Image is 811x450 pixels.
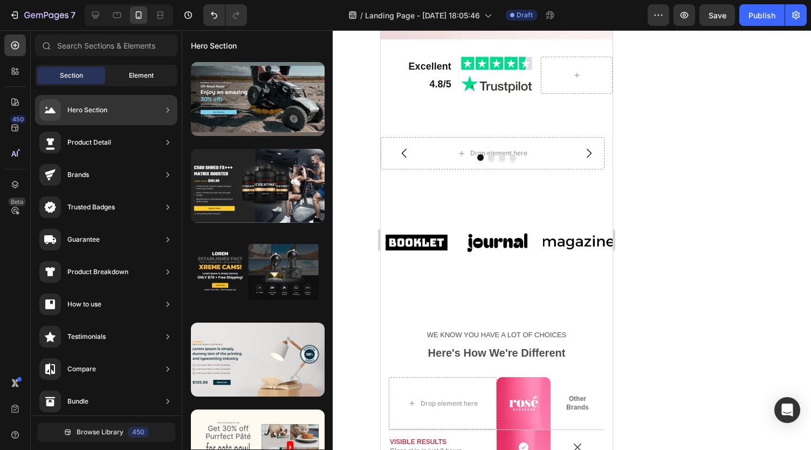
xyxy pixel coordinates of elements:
[9,408,115,415] p: VISIBLE RESULTS
[40,369,97,378] div: Drop element here
[4,4,80,26] button: 7
[9,417,109,426] p: Glass skin in just 2 hours
[35,35,177,56] input: Search Sections & Elements
[709,11,726,20] span: Save
[517,10,533,20] span: Draft
[37,422,175,442] button: Browse Library450
[128,366,157,380] img: gempages_432750572815254551-2cca58d5-2b2e-43e8-a067-6f2d317e462e.svg
[77,427,123,437] span: Browse Library
[162,197,232,227] img: Alt image
[67,299,101,310] div: How to use
[381,30,613,450] iframe: Design area
[360,10,363,21] span: /
[129,71,154,80] span: Element
[128,427,149,438] div: 450
[203,4,247,26] div: Undo/Redo
[71,9,75,22] p: 7
[171,365,223,373] p: Other
[365,10,480,21] span: Landing Page - [DATE] 18:05:46
[748,10,775,21] div: Publish
[67,105,107,115] div: Hero Section
[739,4,785,26] button: Publish
[67,137,111,148] div: Product Detail
[60,71,83,80] span: Section
[171,373,223,382] p: Brands
[67,331,106,342] div: Testimonials
[67,202,115,213] div: Trusted Badges
[10,115,26,124] div: 450
[67,267,128,277] div: Product Breakdown
[67,396,88,407] div: Bundle
[9,313,223,332] p: Here's How We're Different
[774,397,800,423] div: Open Intercom Messenger
[67,364,96,374] div: Compare
[8,197,26,206] div: Beta
[9,298,223,311] p: WE KNOW YOU HAVE A LOT OF CHOICES
[699,4,735,26] button: Save
[67,234,100,245] div: Guarantee
[67,169,89,180] div: Brands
